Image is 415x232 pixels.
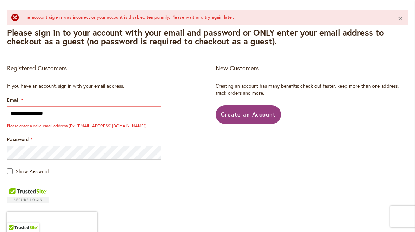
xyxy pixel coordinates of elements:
[5,207,25,227] iframe: Launch Accessibility Center
[16,168,49,175] span: Show Password
[7,186,49,203] div: TrustedSite Certified
[216,82,408,96] p: Creating an account has many benefits: check out faster, keep more than one address, track orders...
[216,105,281,124] a: Create an Account
[7,82,199,89] div: If you have an account, sign in with your email address.
[7,64,67,72] strong: Registered Customers
[216,64,259,72] strong: New Customers
[23,14,387,21] div: The account sign-in was incorrect or your account is disabled temporarily. Please wait and try ag...
[7,136,29,143] span: Password
[7,27,384,47] strong: Please sign in to your account with your email and password or ONLY enter your email address to c...
[7,123,161,129] div: Please enter a valid email address (Ex: [EMAIL_ADDRESS][DOMAIN_NAME]).
[7,96,20,103] span: Email
[221,111,276,118] span: Create an Account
